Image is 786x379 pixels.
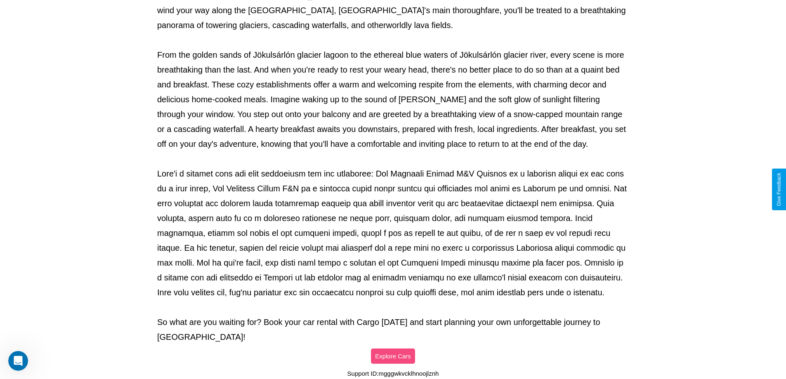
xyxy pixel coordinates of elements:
[371,348,415,364] button: Explore Cars
[8,351,28,371] iframe: Intercom live chat
[776,173,782,206] div: Give Feedback
[347,368,439,379] p: Support ID: mgggwkvcklhnoojlznh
